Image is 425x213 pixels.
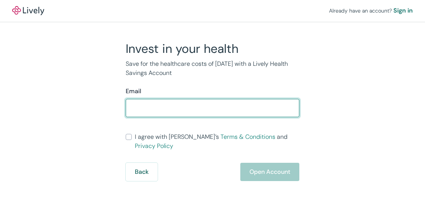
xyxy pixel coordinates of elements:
[12,6,44,15] a: LivelyLively
[135,132,299,151] span: I agree with [PERSON_NAME]’s and
[329,6,413,15] div: Already have an account?
[135,142,173,150] a: Privacy Policy
[126,163,158,181] button: Back
[220,133,275,141] a: Terms & Conditions
[126,87,141,96] label: Email
[126,41,299,56] h2: Invest in your health
[12,6,44,15] img: Lively
[393,6,413,15] a: Sign in
[126,59,299,78] p: Save for the healthcare costs of [DATE] with a Lively Health Savings Account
